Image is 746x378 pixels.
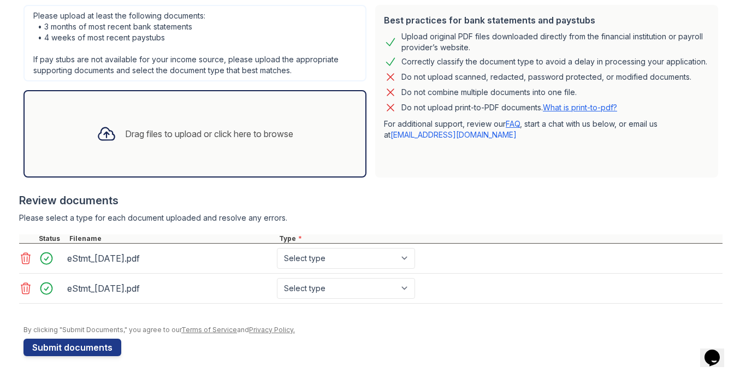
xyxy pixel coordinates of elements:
a: Terms of Service [181,326,237,334]
div: Drag files to upload or click here to browse [125,127,293,140]
button: Submit documents [23,339,121,356]
div: By clicking "Submit Documents," you agree to our and [23,326,723,334]
div: Correctly classify the document type to avoid a delay in processing your application. [401,55,707,68]
div: Filename [67,234,277,243]
div: eStmt_[DATE].pdf [67,250,273,267]
div: Review documents [19,193,723,208]
div: Please upload at least the following documents: • 3 months of most recent bank statements • 4 wee... [23,5,366,81]
div: Type [277,234,723,243]
div: Best practices for bank statements and paystubs [384,14,709,27]
p: Do not upload print-to-PDF documents. [401,102,617,113]
div: Do not combine multiple documents into one file. [401,86,577,99]
iframe: chat widget [700,334,735,367]
div: Please select a type for each document uploaded and resolve any errors. [19,212,723,223]
div: Upload original PDF files downloaded directly from the financial institution or payroll provider’... [401,31,709,53]
a: FAQ [506,119,520,128]
div: Status [37,234,67,243]
div: eStmt_[DATE].pdf [67,280,273,297]
a: Privacy Policy. [249,326,295,334]
a: What is print-to-pdf? [543,103,617,112]
div: Do not upload scanned, redacted, password protected, or modified documents. [401,70,691,84]
a: [EMAIL_ADDRESS][DOMAIN_NAME] [390,130,517,139]
p: For additional support, review our , start a chat with us below, or email us at [384,119,709,140]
